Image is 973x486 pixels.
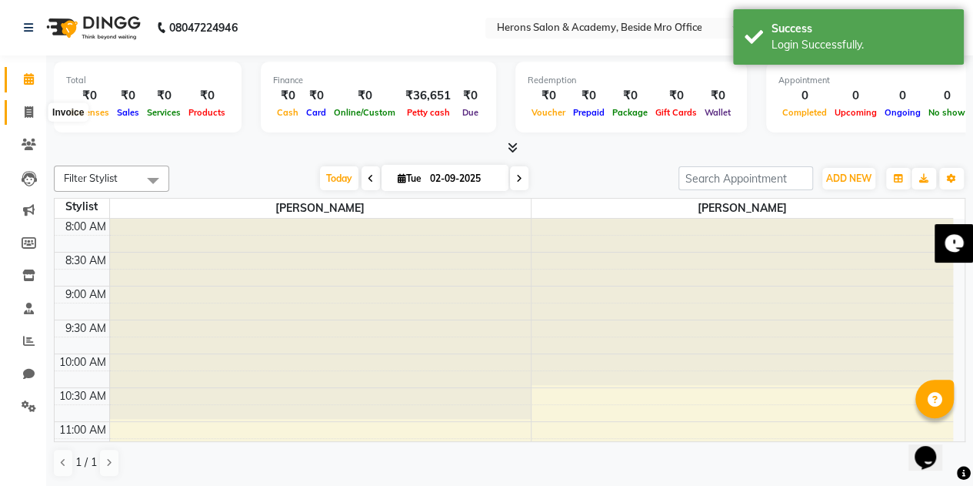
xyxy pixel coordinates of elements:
b: 08047224946 [169,6,237,49]
input: 2025-09-02 [425,167,502,190]
div: 9:00 AM [62,287,109,303]
div: ₹0 [651,87,701,105]
div: 0 [925,87,969,105]
span: Filter Stylist [64,172,118,184]
span: Voucher [528,107,569,118]
span: Services [143,107,185,118]
div: ₹0 [185,87,229,105]
span: Cash [273,107,302,118]
iframe: chat widget [908,424,958,471]
span: Online/Custom [330,107,399,118]
div: Total [66,74,229,87]
span: Due [458,107,482,118]
div: ₹0 [701,87,735,105]
div: 0 [778,87,831,105]
span: Card [302,107,330,118]
img: logo [39,6,145,49]
div: Login Successfully. [771,37,952,53]
span: ADD NEW [826,173,871,184]
div: ₹0 [66,87,113,105]
span: Tue [394,173,425,184]
div: ₹0 [273,87,302,105]
div: Appointment [778,74,969,87]
span: Today [320,166,358,190]
div: 8:00 AM [62,219,109,235]
div: Redemption [528,74,735,87]
span: Upcoming [831,107,881,118]
span: Ongoing [881,107,925,118]
div: Stylist [55,199,109,215]
div: Invoice [48,103,88,122]
div: ₹0 [330,87,399,105]
div: ₹0 [457,87,484,105]
div: 8:30 AM [62,253,109,269]
span: Prepaid [569,107,608,118]
div: 11:00 AM [56,422,109,438]
div: ₹0 [608,87,651,105]
div: ₹36,651 [399,87,457,105]
div: 9:30 AM [62,320,109,337]
button: ADD NEW [822,168,875,189]
div: ₹0 [143,87,185,105]
div: ₹0 [302,87,330,105]
div: ₹0 [569,87,608,105]
span: Products [185,107,229,118]
span: Completed [778,107,831,118]
div: Finance [273,74,484,87]
span: [PERSON_NAME] [110,199,531,218]
div: 0 [831,87,881,105]
span: Wallet [701,107,735,118]
div: ₹0 [528,87,569,105]
span: Petty cash [403,107,454,118]
span: 1 / 1 [75,454,97,471]
div: 10:00 AM [56,354,109,370]
div: ₹0 [113,87,143,105]
span: [PERSON_NAME] [531,199,953,218]
div: 10:30 AM [56,388,109,404]
span: No show [925,107,969,118]
span: Sales [113,107,143,118]
span: Package [608,107,651,118]
span: Gift Cards [651,107,701,118]
div: Success [771,21,952,37]
input: Search Appointment [678,166,813,190]
div: 0 [881,87,925,105]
